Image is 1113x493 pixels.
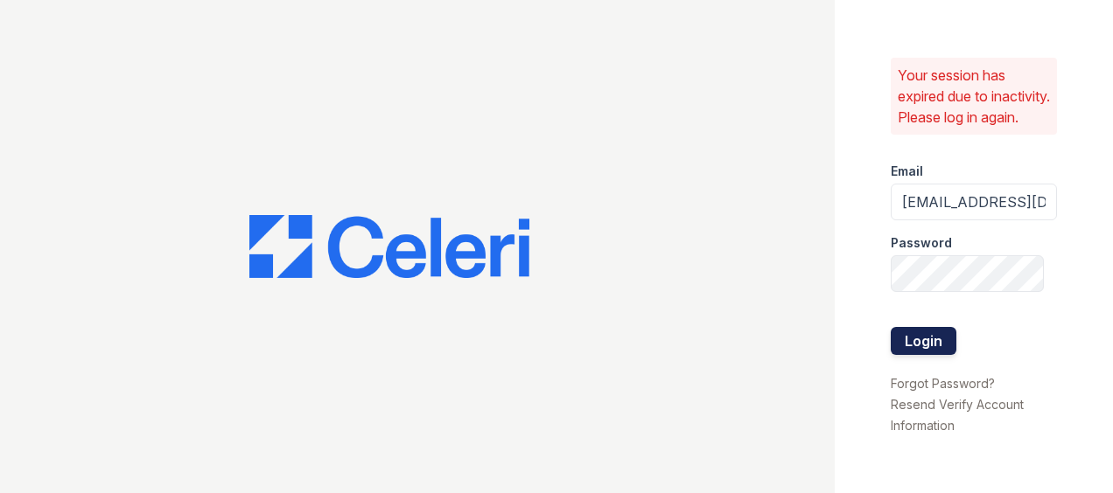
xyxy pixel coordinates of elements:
[891,397,1024,433] a: Resend Verify Account Information
[891,234,952,252] label: Password
[891,327,956,355] button: Login
[891,163,923,180] label: Email
[898,65,1050,128] p: Your session has expired due to inactivity. Please log in again.
[249,215,529,278] img: CE_Logo_Blue-a8612792a0a2168367f1c8372b55b34899dd931a85d93a1a3d3e32e68fde9ad4.png
[891,376,995,391] a: Forgot Password?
